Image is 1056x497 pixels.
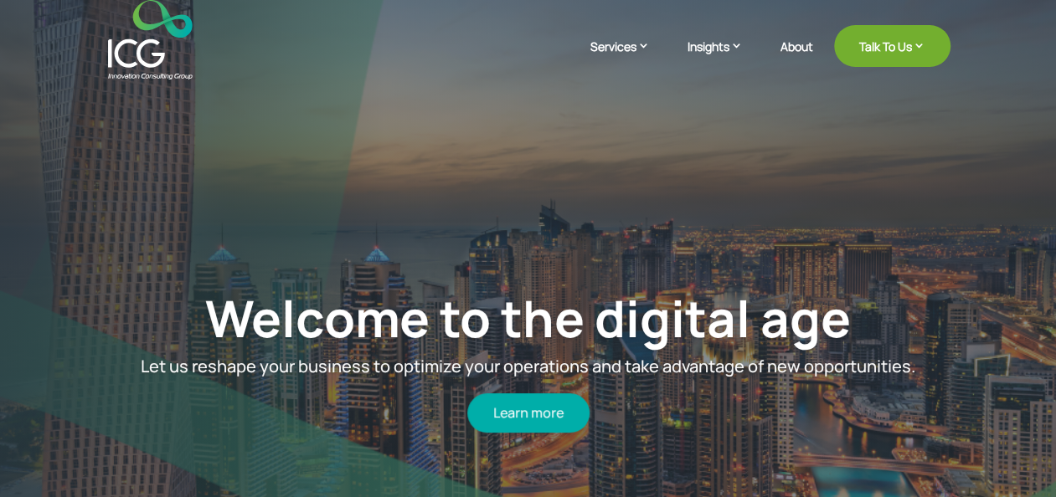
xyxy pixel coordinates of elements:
a: Learn more [467,393,590,433]
a: Services [590,38,667,79]
a: Welcome to the digital age [205,284,851,352]
a: About [780,40,813,79]
span: Let us reshape your business to optimize your operations and take advantage of new opportunities. [141,355,915,377]
iframe: Chat Widget [777,316,1056,497]
a: Insights [688,38,760,79]
a: Talk To Us [834,25,950,67]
